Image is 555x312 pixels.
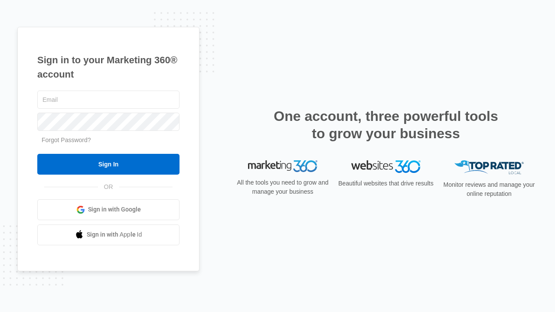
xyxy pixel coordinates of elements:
[37,91,180,109] input: Email
[88,205,141,214] span: Sign in with Google
[37,224,180,245] a: Sign in with Apple Id
[248,160,317,172] img: Marketing 360
[98,182,119,192] span: OR
[337,179,434,188] p: Beautiful websites that drive results
[37,199,180,220] a: Sign in with Google
[271,107,501,142] h2: One account, three powerful tools to grow your business
[454,160,524,175] img: Top Rated Local
[37,154,180,175] input: Sign In
[42,136,91,143] a: Forgot Password?
[234,178,331,196] p: All the tools you need to grow and manage your business
[351,160,421,173] img: Websites 360
[87,230,142,239] span: Sign in with Apple Id
[37,53,180,81] h1: Sign in to your Marketing 360® account
[441,180,538,198] p: Monitor reviews and manage your online reputation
